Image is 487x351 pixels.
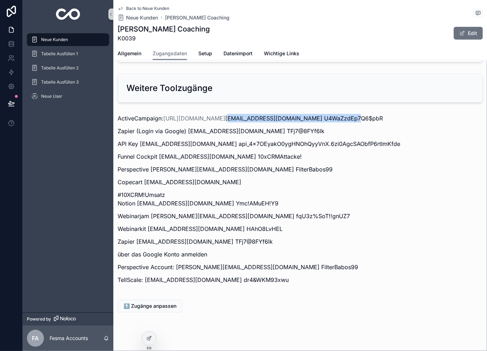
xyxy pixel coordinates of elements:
h1: [PERSON_NAME] Coaching [118,24,210,34]
a: Neue User [27,90,109,103]
a: Powered by [23,312,113,325]
span: Zugangsdaten [153,50,187,57]
a: [PERSON_NAME] Coaching [165,14,230,21]
a: Setup [198,47,212,61]
a: Allgemein [118,47,141,61]
span: Setup [198,50,212,57]
span: ⬆️ Zugänge anpassen [124,302,176,310]
button: Edit [454,27,483,40]
p: Perspective Account: [PERSON_NAME][EMAIL_ADDRESS][DOMAIN_NAME] FilterBabos99 [118,263,483,271]
p: Funnel Cockpit [EMAIL_ADDRESS][DOMAIN_NAME] 10xCRMAttacke! [118,152,483,161]
span: Neue User [41,94,62,99]
a: Tabelle Ausfüllen 3 [27,76,109,89]
p: Fesma Accounts [50,335,88,342]
p: API Key [EMAIL_ADDRESS][DOMAIN_NAME] api_4x7OEyakO0ygHNOhQyyVnX.6zi0AgcSAObfP6rtImKfde [118,140,483,148]
span: Wichtige Links [264,50,299,57]
p: Copecart [EMAIL_ADDRESS][DOMAIN_NAME] [118,178,483,186]
p: Webinarkit [EMAIL_ADDRESS][DOMAIN_NAME] HAhO8LvHEL [118,225,483,233]
a: Datenimport [223,47,253,61]
span: Tabelle Ausfüllen 2 [41,65,79,71]
a: Wichtige Links [264,47,299,61]
button: ⬆️ Zugänge anpassen [118,300,182,312]
a: Neue Kunden [27,33,109,46]
div: #10XCRM!Umsatz [118,114,483,284]
p: Zapier (Login via Google) [EMAIL_ADDRESS][DOMAIN_NAME] TFj7@8FYf6lk [118,127,483,135]
a: Tabelle Ausfüllen 1 [27,47,109,60]
a: Zugangsdaten [153,47,187,61]
span: Neue Kunden [126,14,158,21]
a: [URL][DOMAIN_NAME] [163,115,225,122]
span: Datenimport [223,50,253,57]
p: Notion [EMAIL_ADDRESS][DOMAIN_NAME] Ymc!AMuEH!Y9 [118,199,483,208]
div: scrollable content [23,28,113,112]
span: Tabelle Ausfüllen 3 [41,79,79,85]
p: TellScale: [EMAIL_ADDRESS][DOMAIN_NAME] dr4&WKM93xwu [118,276,483,284]
a: Tabelle Ausfüllen 2 [27,62,109,74]
img: App logo [56,9,80,20]
p: Perspective [PERSON_NAME][EMAIL_ADDRESS][DOMAIN_NAME] FilterBabos99 [118,165,483,174]
h2: Weitere Toolzugänge [126,83,213,94]
span: K0039 [118,34,210,43]
p: ActiveCampaign: [EMAIL_ADDRESS][DOMAIN_NAME] U4WaZzdEp7Q6$pbR [118,114,483,123]
p: Zapier [EMAIL_ADDRESS][DOMAIN_NAME] TFj7@8FYf6lk [118,237,483,246]
span: Powered by [27,316,51,322]
p: Webinarjam [PERSON_NAME][EMAIL_ADDRESS][DOMAIN_NAME] fqU3z%SoT!!gnUZ7 [118,212,483,220]
span: Allgemein [118,50,141,57]
span: Back to Neue Kunden [126,6,169,11]
p: über das Google Konto anmelden [118,250,483,259]
span: FA [32,334,39,342]
a: Back to Neue Kunden [118,6,169,11]
span: Tabelle Ausfüllen 1 [41,51,78,57]
span: Neue Kunden [41,37,68,43]
a: Neue Kunden [118,14,158,21]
